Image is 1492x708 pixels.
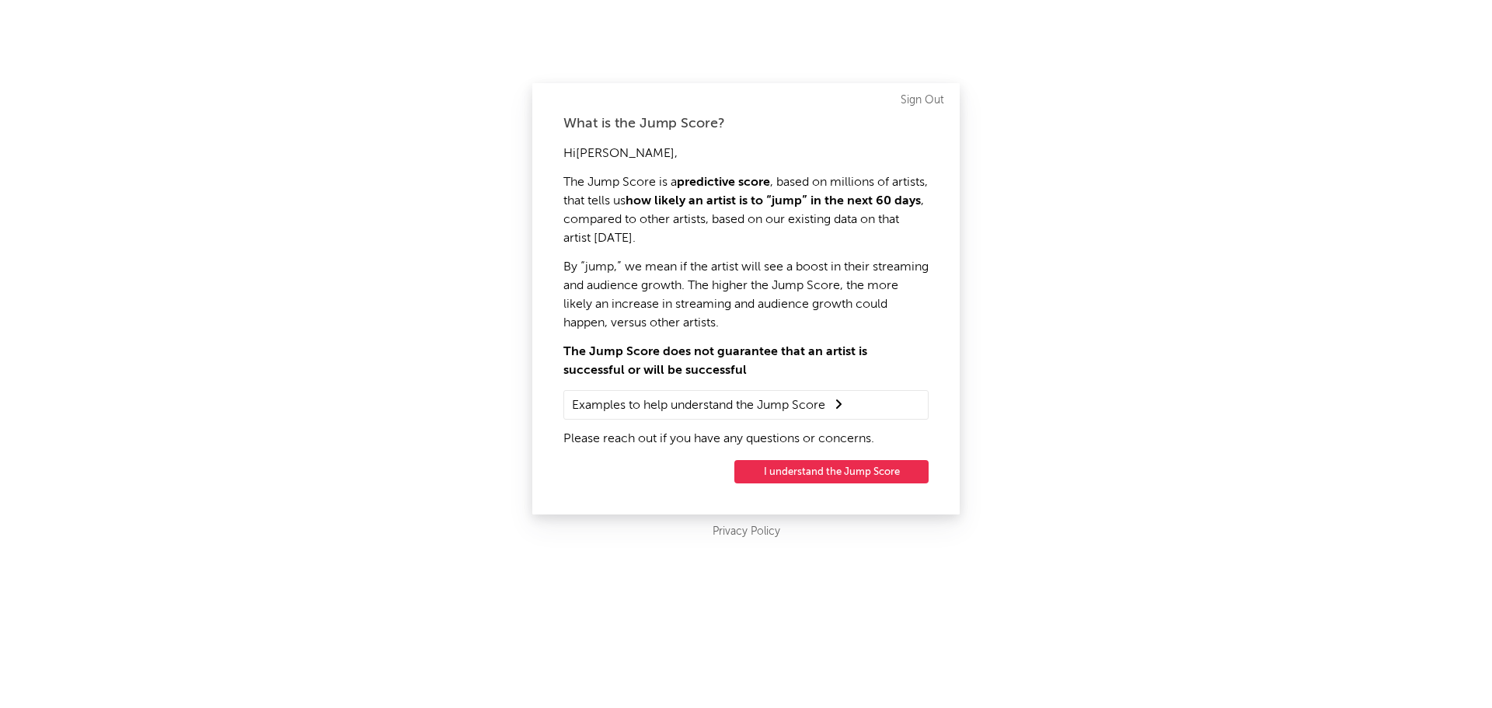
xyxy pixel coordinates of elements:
p: Hi [PERSON_NAME] , [563,145,929,163]
button: I understand the Jump Score [734,460,929,483]
strong: The Jump Score does not guarantee that an artist is successful or will be successful [563,346,867,377]
p: Please reach out if you have any questions or concerns. [563,430,929,448]
a: Privacy Policy [713,522,780,542]
strong: how likely an artist is to “jump” in the next 60 days [626,195,921,208]
strong: predictive score [677,176,770,189]
a: Sign Out [901,91,944,110]
summary: Examples to help understand the Jump Score [572,395,920,415]
p: By “jump,” we mean if the artist will see a boost in their streaming and audience growth. The hig... [563,258,929,333]
p: The Jump Score is a , based on millions of artists, that tells us , compared to other artists, ba... [563,173,929,248]
div: What is the Jump Score? [563,114,929,133]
